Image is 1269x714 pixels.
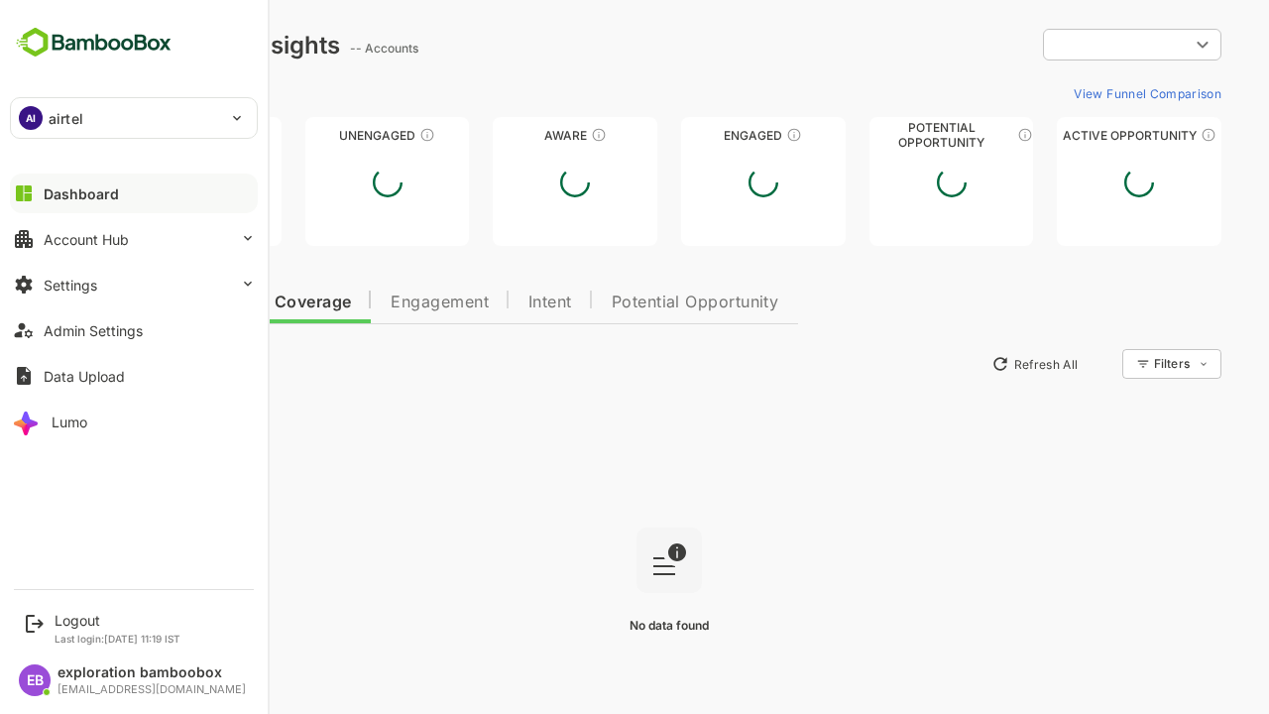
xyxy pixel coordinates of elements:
[58,683,246,696] div: [EMAIL_ADDRESS][DOMAIN_NAME]
[48,346,192,382] button: New Insights
[800,128,965,143] div: Potential Opportunity
[44,231,129,248] div: Account Hub
[1131,127,1147,143] div: These accounts have open opportunities which might be at any of the Sales Stages
[321,295,419,310] span: Engagement
[44,277,97,294] div: Settings
[58,664,246,681] div: exploration bamboobox
[11,98,257,138] div: AIairtel
[19,664,51,696] div: EB
[44,322,143,339] div: Admin Settings
[52,414,87,430] div: Lumo
[10,356,258,396] button: Data Upload
[67,295,282,310] span: Data Quality and Coverage
[10,310,258,350] button: Admin Settings
[948,127,964,143] div: These accounts are MQAs and can be passed on to Inside Sales
[459,295,503,310] span: Intent
[1083,346,1152,382] div: Filters
[560,618,639,633] span: No data found
[717,127,733,143] div: These accounts are warm, further nurturing would qualify them to MQAs
[19,106,43,130] div: AI
[542,295,710,310] span: Potential Opportunity
[521,127,537,143] div: These accounts have just entered the buying cycle and need further nurturing
[49,108,83,129] p: airtel
[55,612,180,629] div: Logout
[913,348,1017,380] button: Refresh All
[281,41,355,56] ag: -- Accounts
[1085,356,1120,371] div: Filters
[55,633,180,645] p: Last login: [DATE] 11:19 IST
[48,128,212,143] div: Unreached
[996,77,1152,109] button: View Funnel Comparison
[10,219,258,259] button: Account Hub
[423,128,588,143] div: Aware
[10,24,177,61] img: BambooboxFullLogoMark.5f36c76dfaba33ec1ec1367b70bb1252.svg
[48,31,271,59] div: Dashboard Insights
[236,128,401,143] div: Unengaged
[974,27,1152,62] div: ​
[987,128,1152,143] div: Active Opportunity
[350,127,366,143] div: These accounts have not shown enough engagement and need nurturing
[10,402,258,441] button: Lumo
[612,128,776,143] div: Engaged
[162,127,177,143] div: These accounts have not been engaged with for a defined time period
[44,368,125,385] div: Data Upload
[10,265,258,304] button: Settings
[44,185,119,202] div: Dashboard
[10,174,258,213] button: Dashboard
